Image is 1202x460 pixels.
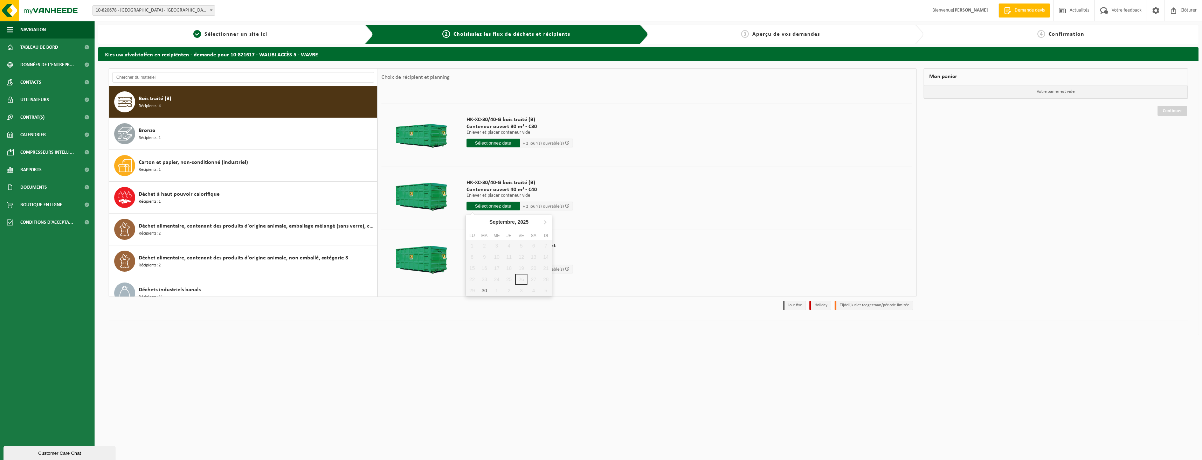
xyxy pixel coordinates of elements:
div: Choix de récipient et planning [378,69,453,86]
span: Demande devis [1013,7,1046,14]
span: 1 [193,30,201,38]
p: Enlever et placer conteneur vide [467,130,573,135]
div: Ma [478,232,490,239]
a: Demande devis [999,4,1050,18]
span: 10-820678 - WALIBI - WAVRE [93,6,215,15]
input: Sélectionnez date [467,202,520,210]
li: Holiday [809,301,831,310]
button: Déchet alimentaire, contenant des produits d'origine animale, emballage mélangé (sans verre), cat... [109,214,378,245]
span: + 2 jour(s) ouvrable(s) [523,141,564,146]
span: Déchet à haut pouvoir calorifique [139,190,220,198]
span: Conteneur ouvert 40 m³ - C40 [467,186,573,193]
span: Utilisateurs [20,91,49,109]
span: 10-820678 - WALIBI - WAVRE [92,5,215,16]
span: Aperçu de vos demandes [752,32,820,37]
button: Déchets industriels banals Récipients: 11 [109,277,378,309]
span: Documents [20,179,47,196]
span: Récipients: 1 [139,198,161,205]
span: 3 [741,30,749,38]
div: Mon panier [924,68,1188,85]
span: Bronze [139,126,155,135]
span: 2 [442,30,450,38]
div: Me [491,232,503,239]
li: Tijdelijk niet toegestaan/période limitée [835,301,913,310]
input: Chercher du matériel [112,72,374,83]
span: Récipients: 11 [139,294,163,301]
span: + 2 jour(s) ouvrable(s) [523,204,564,209]
button: Bronze Récipients: 1 [109,118,378,150]
button: Déchet alimentaire, contenant des produits d'origine animale, non emballé, catégorie 3 Récipients: 2 [109,245,378,277]
span: Bois traité (B) [139,95,171,103]
button: Bois traité (B) Récipients: 4 [109,86,378,118]
span: Récipients: 1 [139,167,161,173]
span: Tableau de bord [20,39,58,56]
div: 3 [515,285,527,296]
div: 4 [527,285,540,296]
div: 30 [478,285,490,296]
div: 2 [503,285,515,296]
span: Données de l'entrepr... [20,56,74,74]
span: Contrat(s) [20,109,44,126]
span: Déchet alimentaire, contenant des produits d'origine animale, non emballé, catégorie 3 [139,254,348,262]
div: 5 [540,285,552,296]
h2: Kies uw afvalstoffen en recipiënten - demande pour 10-821617 - WALIBI ACCÈS 5 - WAVRE [98,47,1198,61]
div: Di [540,232,552,239]
div: 1 [491,285,503,296]
span: Conteneur ouvert 30 m³ - C30 [467,123,573,130]
iframe: chat widget [4,445,117,460]
i: 2025 [518,219,529,224]
span: HK-XC-30/40-G bois traité (B) [467,179,573,186]
input: Sélectionnez date [467,139,520,147]
p: Enlever et placer conteneur vide [467,193,573,198]
span: Calendrier [20,126,46,144]
div: Septembre, [487,216,532,228]
span: Récipients: 4 [139,103,161,110]
span: 4 [1037,30,1045,38]
div: Ve [515,232,527,239]
span: Déchets industriels banals [139,286,201,294]
span: Confirmation [1049,32,1084,37]
span: Déchet alimentaire, contenant des produits d'origine animale, emballage mélangé (sans verre), cat 3 [139,222,375,230]
span: Boutique en ligne [20,196,62,214]
div: Je [503,232,515,239]
button: Carton et papier, non-conditionné (industriel) Récipients: 1 [109,150,378,182]
strong: [PERSON_NAME] [953,8,988,13]
span: Compresseurs intelli... [20,144,74,161]
a: Continuer [1158,106,1187,116]
span: Contacts [20,74,41,91]
span: Choisissiez les flux de déchets et récipients [454,32,570,37]
span: Récipients: 2 [139,262,161,269]
span: Rapports [20,161,42,179]
span: Navigation [20,21,46,39]
span: Sélectionner un site ici [205,32,267,37]
span: Conditions d'accepta... [20,214,73,231]
div: Lu [466,232,478,239]
span: Récipients: 1 [139,135,161,141]
a: 1Sélectionner un site ici [102,30,359,39]
li: Jour fixe [783,301,806,310]
span: Carton et papier, non-conditionné (industriel) [139,158,248,167]
span: Récipients: 2 [139,230,161,237]
p: Votre panier est vide [924,85,1188,98]
div: Sa [527,232,540,239]
button: Déchet à haut pouvoir calorifique Récipients: 1 [109,182,378,214]
span: HK-XC-30/40-G bois traité (B) [467,116,573,123]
